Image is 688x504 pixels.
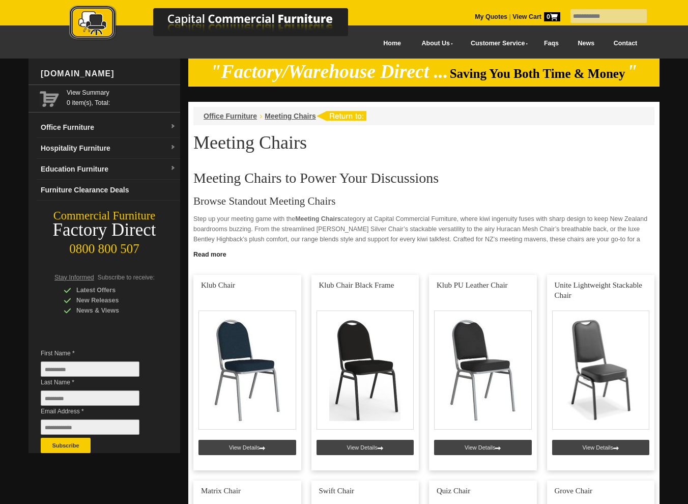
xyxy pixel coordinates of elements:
a: News [568,32,604,55]
h3: Browse Standout Meeting Chairs [193,196,654,206]
input: First Name * [41,361,139,377]
a: Furniture Clearance Deals [37,180,180,201]
a: View Cart0 [511,13,560,20]
div: Factory Direct [28,223,180,237]
img: dropdown [170,124,176,130]
div: Commercial Furniture [28,209,180,223]
span: 0 item(s), Total: [67,88,176,106]
a: Customer Service [460,32,534,55]
p: Step up your meeting game with the category at Capital Commercial Furniture, where kiwi ingenuity... [193,214,654,255]
input: Last Name * [41,390,139,406]
strong: Meeting Chairs [295,215,341,222]
div: Latest Offers [64,285,160,295]
a: Faqs [534,32,568,55]
span: Subscribe to receive: [98,274,155,281]
div: News & Views [64,305,160,316]
div: [DOMAIN_NAME] [37,59,180,89]
img: dropdown [170,145,176,151]
a: View Summary [67,88,176,98]
a: Education Furnituredropdown [37,159,180,180]
a: Office Furniture [204,112,257,120]
span: Last Name * [41,377,155,387]
h1: Meeting Chairs [193,133,654,152]
span: Saving You Both Time & Money [450,67,625,80]
a: Click to read more [188,247,660,260]
span: Email Address * [41,406,155,416]
a: Contact [604,32,647,55]
a: Capital Commercial Furniture Logo [41,5,397,45]
a: My Quotes [475,13,507,20]
a: Hospitality Furnituredropdown [37,138,180,159]
input: Email Address * [41,419,139,435]
img: return to [316,111,366,121]
img: Capital Commercial Furniture Logo [41,5,397,42]
li: › [260,111,262,121]
a: Meeting Chairs [265,112,316,120]
img: dropdown [170,165,176,172]
div: 0800 800 507 [28,237,180,256]
em: "Factory/Warehouse Direct ... [211,61,448,82]
em: " [627,61,638,82]
a: Office Furnituredropdown [37,117,180,138]
span: First Name * [41,348,155,358]
a: About Us [411,32,460,55]
h2: Meeting Chairs to Power Your Discussions [193,171,654,186]
button: Subscribe [41,438,91,453]
span: Stay Informed [54,274,94,281]
strong: View Cart [512,13,560,20]
div: New Releases [64,295,160,305]
span: 0 [544,12,560,21]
